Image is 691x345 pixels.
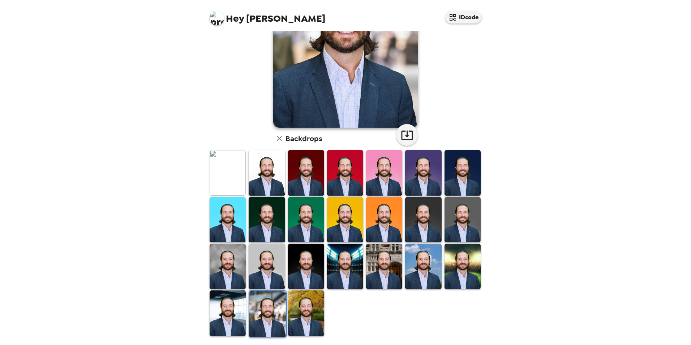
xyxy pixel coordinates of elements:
[210,11,224,25] img: profile pic
[445,11,481,24] button: IDcode
[286,133,322,144] h6: Backdrops
[210,150,246,195] img: Original
[210,7,325,24] span: [PERSON_NAME]
[226,12,244,25] span: Hey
